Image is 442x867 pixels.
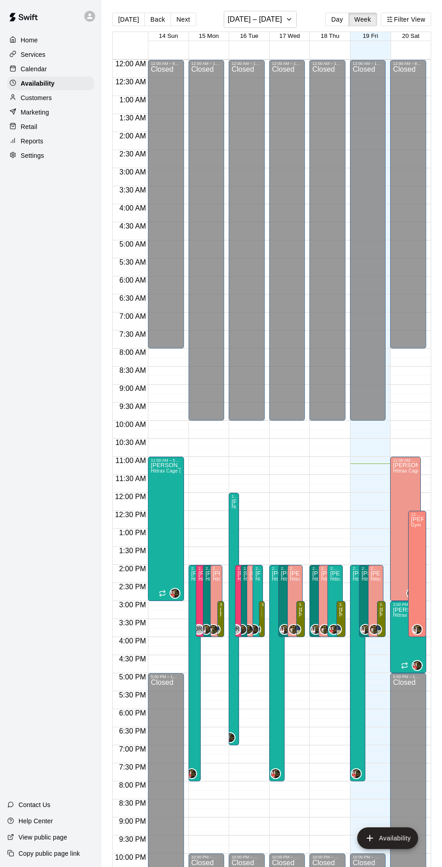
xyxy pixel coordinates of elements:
div: Jason Ramos [193,624,204,635]
span: 12:30 AM [113,78,148,86]
span: Hittrax Cage ( Cage 1 ), Trackman Cage ( Cage 2 ), Cage 3 [151,468,278,473]
span: Hittrax Cage ( Cage 1 ), Trackman Cage ( Cage 2 ), Cage 3 [281,577,409,582]
span: 1:30 PM [117,547,148,555]
div: 12:00 AM – 8:00 AM: Closed [148,60,184,349]
img: Melvin Garcia [244,625,253,634]
span: Hittrax Cage ( Cage 1 ), Trackman Cage ( Cage 2 ), Cage 3 [231,505,359,509]
button: 15 Mon [199,32,219,39]
div: 2:00 PM – 8:00 PM [191,566,198,571]
div: Closed [312,66,343,424]
span: Hittrax Cage ( Cage 1 ), Trackman Cage ( Cage 2 ), Cage 3 [255,577,383,582]
span: 18 Thu [321,32,339,39]
div: 2:00 PM – 4:00 PM: Available [253,565,263,637]
a: Calendar [7,62,94,76]
div: 11:00 AM – 3:00 PM: Available [390,457,421,601]
div: 2:00 PM – 4:00 PM: Available [196,565,208,637]
div: 2:00 PM – 4:00 PM: Available [235,565,245,637]
img: Julian Hunt [352,769,361,778]
div: 11:00 AM – 3:00 PM: Available [148,457,184,601]
div: 3:00 PM – 4:00 PM [380,602,383,607]
span: 5:30 PM [117,691,148,699]
div: 5:00 PM – 11:59 PM [151,674,181,679]
span: 16 Tue [240,32,258,39]
button: Day [325,13,349,26]
div: 2:00 PM – 4:00 PM: Available [278,565,294,637]
span: Pitching Tunnel 1 [339,613,376,618]
span: 3:00 AM [117,168,148,176]
div: 12:30 PM – 4:00 PM: Available [408,511,426,637]
p: Home [21,36,38,45]
a: Services [7,48,94,61]
div: Melvin Garcia [406,588,417,599]
div: 12:00 AM – 10:00 AM: Closed [309,60,345,421]
div: 12:00 AM – 8:00 AM: Closed [390,60,426,349]
p: Settings [21,151,44,160]
p: Contact Us [18,800,51,809]
span: 3:00 PM [117,601,148,609]
img: Julian Hunt [170,589,180,598]
span: 9:00 AM [117,385,148,392]
button: Back [144,13,171,26]
span: 9:30 PM [117,835,148,843]
span: 10:30 AM [113,439,148,446]
span: 4:30 AM [117,222,148,230]
img: Julian Hunt [413,661,422,670]
span: Hittrax Cage ( Cage 1 ), Trackman Cage ( Cage 2 ), Cage 3 [206,577,333,582]
span: 12:30 PM [113,511,148,518]
p: View public page [18,833,67,842]
span: Pitching Tunnel 2 [262,613,299,618]
span: 11:00 AM [113,457,148,464]
span: 20 Sat [402,32,420,39]
span: 8:00 PM [117,781,148,789]
div: 3:00 PM – 4:00 PM: Available [217,601,225,637]
div: Julian Hunt [351,768,362,779]
p: Availability [21,79,55,88]
div: Marketing [7,106,94,119]
span: Hittrax Cage ( Cage 1 ), Trackman Cage ( Cage 2 ), Cage 3 [238,577,365,582]
span: 7:30 AM [117,330,148,338]
div: 3:00 PM – 4:00 PM [262,602,264,607]
span: 8:30 PM [117,799,148,807]
div: Closed [272,66,303,424]
div: 2:00 PM – 4:00 PM [244,566,249,571]
img: Melvin Garcia [209,625,218,634]
span: 5:30 AM [117,258,148,266]
div: 2:00 PM – 4:00 PM: Available [210,565,222,637]
div: Home [7,33,94,47]
span: JR [233,625,239,634]
button: 14 Sun [159,32,178,39]
div: Julian Hunt [170,588,180,599]
div: 2:00 PM – 4:00 PM: Available [241,565,251,637]
span: 10:00 AM [113,421,148,428]
div: Julian Hunt [270,768,281,779]
span: 6:30 PM [117,727,148,735]
span: 1:00 PM [117,529,148,537]
span: 6:30 AM [117,294,148,302]
div: 3:00 PM – 4:00 PM: Available [259,601,265,637]
h6: [DATE] – [DATE] [228,13,282,26]
span: 19 Fri [363,32,378,39]
span: Hittrax Cage ( Cage 1 ), Trackman Cage ( Cage 2 ), Cage 3 [191,577,319,582]
span: 12:00 PM [113,493,148,500]
span: 17 Wed [279,32,300,39]
img: Melvin Garcia [370,625,379,634]
img: Julian Hunt [329,625,338,634]
div: 5:00 PM – 11:59 PM [393,674,424,679]
span: 3:30 PM [117,619,148,627]
span: 2:00 AM [117,132,148,140]
a: Settings [7,149,94,162]
img: Roldani Baldwin [280,625,289,634]
span: 6:00 PM [117,709,148,717]
div: 12:00 AM – 10:00 AM: Closed [350,60,386,421]
div: 10:00 PM – 11:59 PM [353,855,383,859]
div: Roldani Baldwin [236,624,247,635]
div: Julian Hunt [328,624,339,635]
div: 12:00 AM – 10:00 AM [353,61,383,66]
img: Melvin Garcia [320,625,329,634]
span: 1:30 AM [117,114,148,122]
span: 4:00 AM [117,204,148,212]
div: 12:30 PM – 4:00 PM [411,512,424,517]
img: Julian Hunt [226,733,235,742]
